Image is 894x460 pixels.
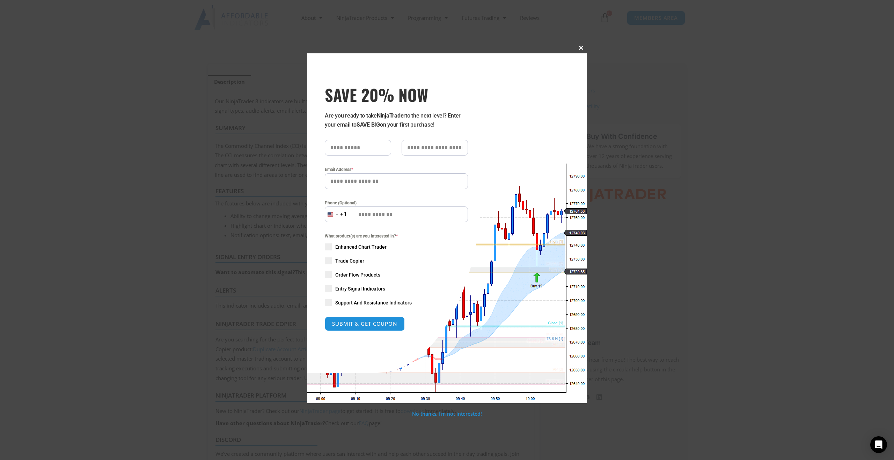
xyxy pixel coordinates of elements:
span: Entry Signal Indicators [335,285,385,292]
label: Email Address [325,166,468,173]
div: +1 [340,210,347,219]
label: Phone (Optional) [325,199,468,206]
button: SUBMIT & GET COUPON [325,317,405,331]
strong: NinjaTrader [377,112,405,119]
label: Support And Resistance Indicators [325,299,468,306]
span: SAVE 20% NOW [325,85,468,104]
p: Are you ready to take to the next level? Enter your email to on your first purchase! [325,111,468,129]
label: Order Flow Products [325,271,468,278]
label: Entry Signal Indicators [325,285,468,292]
a: No thanks, I’m not interested! [412,410,482,417]
span: Support And Resistance Indicators [335,299,412,306]
label: Trade Copier [325,257,468,264]
span: What product(s) are you interested in? [325,233,468,240]
span: Enhanced Chart Trader [335,243,387,250]
span: Trade Copier [335,257,364,264]
span: Order Flow Products [335,271,380,278]
button: Selected country [325,206,347,222]
strong: SAVE BIG [357,121,380,128]
div: Open Intercom Messenger [870,436,887,453]
label: Enhanced Chart Trader [325,243,468,250]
